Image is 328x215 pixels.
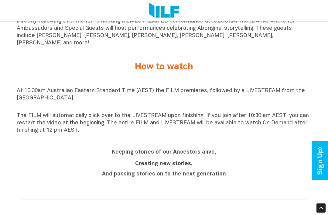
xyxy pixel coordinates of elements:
b: Creating new stories, [135,161,193,166]
b: And passing stories on to the next generation [102,172,226,177]
div: Scroll Back to Top [316,203,326,213]
b: Keeping stories of our Ancestors alive, [112,150,216,155]
p: The FILM will automatically click over to the LIVESTREAM upon finishing. If you join after 10:30 ... [17,112,311,134]
p: At 10.30am Australian Eastern Standard Time (AEST) the FILM premieres, followed by a LIVESTREAM f... [17,87,311,109]
p: Directly following this, the ILF is hosting a LIVESTREAMED performance at [GEOGRAPHIC_DATA] where... [17,18,311,47]
h2: How to watch [70,62,258,72]
img: Logo [149,2,179,19]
